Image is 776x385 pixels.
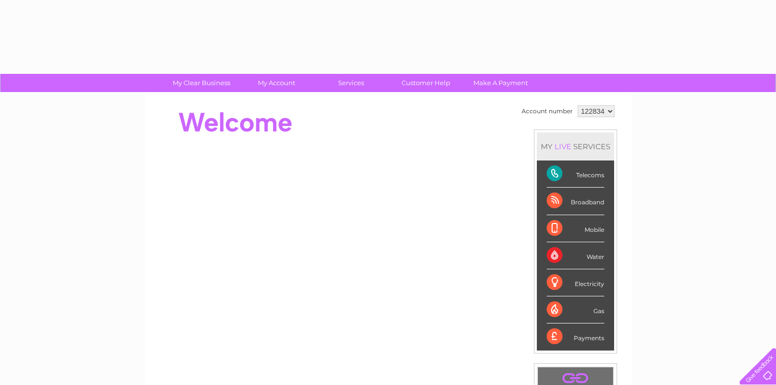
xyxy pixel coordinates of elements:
div: LIVE [553,142,573,151]
div: Payments [547,323,604,350]
td: Account number [519,103,575,120]
div: MY SERVICES [537,132,614,160]
a: Make A Payment [460,74,541,92]
div: Electricity [547,269,604,296]
div: Gas [547,296,604,323]
a: My Clear Business [161,74,242,92]
div: Telecoms [547,160,604,188]
a: My Account [236,74,317,92]
a: Services [310,74,392,92]
div: Water [547,242,604,269]
div: Mobile [547,215,604,242]
div: Broadband [547,188,604,215]
a: Customer Help [385,74,466,92]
